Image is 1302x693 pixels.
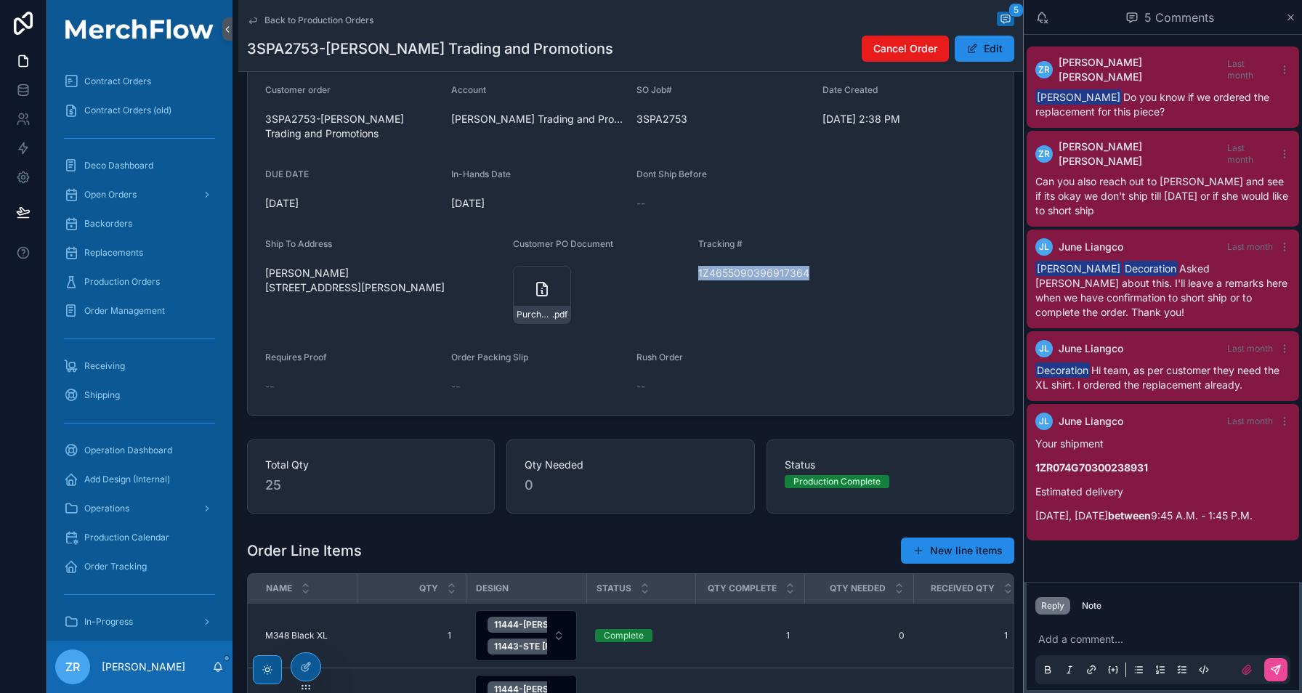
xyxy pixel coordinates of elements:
a: 1 [704,624,796,647]
a: Receiving [55,353,224,379]
span: M348 Black XL [265,630,328,641]
span: -- [265,379,274,394]
button: Reply [1035,597,1070,615]
span: QTY COMPLETE [708,583,777,594]
button: New line items [901,538,1014,564]
span: -- [636,196,645,211]
span: Status [597,583,631,594]
span: 1 [928,630,1008,641]
span: Received Qty [931,583,995,594]
div: Note [1082,600,1101,612]
span: Order Management [84,305,165,317]
span: [DATE] [265,196,440,211]
span: Contract Orders (old) [84,105,171,116]
span: Asked [PERSON_NAME] about this. I'll leave a remarks here when we have confirmation to short ship... [1035,262,1287,318]
button: Note [1076,597,1107,615]
a: Contract Orders (old) [55,97,224,123]
span: Name [266,583,292,594]
span: Deco Dashboard [84,160,153,171]
span: Last month [1227,58,1253,81]
span: JL [1039,343,1049,354]
span: 11443-STE [PERSON_NAME] Trading and Promotions-Heat Transfer [494,641,778,652]
span: June Liangco [1059,341,1123,356]
span: Operations [84,503,129,514]
img: App logo [55,19,224,39]
a: 1 [365,624,457,647]
a: Production Orders [55,269,224,295]
span: June Liangco [1059,414,1123,429]
span: [PERSON_NAME] [STREET_ADDRESS][PERSON_NAME] [265,266,501,295]
span: Decoration [1123,261,1178,276]
span: Do you know if we ordered the replacement for this piece? [1035,91,1269,118]
a: Replacements [55,240,224,266]
div: Complete [604,629,644,642]
span: Replacements [84,247,143,259]
strong: 1ZR074G70300238931 [1035,461,1148,474]
span: 0 [525,475,736,495]
span: [PERSON_NAME] [1035,89,1122,105]
span: Tracking # [698,238,743,249]
span: Last month [1227,142,1253,165]
a: Shipping [55,382,224,408]
span: Qty Needed [525,458,736,472]
span: Customer PO Document [513,238,613,249]
span: ZR [1038,64,1050,76]
a: M348 Black XL [265,630,348,641]
span: 5 [1008,3,1024,17]
span: Customer order [265,84,331,95]
span: JL [1039,416,1049,427]
span: Total Qty [265,458,477,472]
span: QTY NEEDED [830,583,886,594]
span: Can you also reach out to [PERSON_NAME] and see if its okay we don't ship till [DATE] or if she w... [1035,175,1288,216]
span: .pdf [552,309,567,320]
span: Rush Order [636,352,683,362]
span: 3SPA2753-[PERSON_NAME] Trading and Promotions [265,112,440,141]
a: Complete [595,629,687,642]
span: Back to Production Orders [264,15,373,26]
span: SO Job# [636,84,672,95]
span: Order Packing Slip [451,352,528,362]
span: Account [451,84,486,95]
button: Unselect 1578 [488,617,902,633]
span: DUE DATE [265,169,309,179]
p: [PERSON_NAME] [102,660,185,674]
span: Dont Ship Before [636,169,707,179]
span: 5 Comments [1144,9,1214,26]
span: Contract Orders [84,76,151,87]
span: In-Progress [84,616,133,628]
span: DESIGN [476,583,509,594]
span: [DATE] 2:38 PM [822,112,997,126]
span: Shipping [84,389,120,401]
span: 1 [371,630,451,641]
a: Contract Orders [55,68,224,94]
a: Production Calendar [55,524,224,551]
span: 1Z4655090396917364 [698,266,873,280]
a: Deco Dashboard [55,153,224,179]
a: Backorders [55,211,224,237]
span: -- [636,379,645,394]
button: Unselect 1576 [488,639,799,654]
a: In-Progress [55,609,224,635]
span: Last month [1227,416,1273,426]
span: Production Calendar [84,532,169,543]
button: 5 [997,12,1014,29]
button: Cancel Order [862,36,949,62]
span: [PERSON_NAME] [PERSON_NAME] [1059,55,1227,84]
span: JL [1039,241,1049,253]
a: Operations [55,495,224,522]
span: ZR [65,658,80,676]
span: 0 [813,630,905,641]
h1: 3SPA2753-[PERSON_NAME] Trading and Promotions [247,38,613,59]
span: 1 [710,630,790,641]
span: Decoration [1035,362,1090,378]
span: Open Orders [84,189,137,200]
span: 11444-[PERSON_NAME] Beachway-[PERSON_NAME] Trading and Promotions-Heat Transfer [494,619,881,631]
span: Hi team, as per customer they need the XL shirt. I ordered the replacement already. [1035,364,1279,391]
span: Requires Proof [265,352,327,362]
span: Backorders [84,218,132,230]
div: Production Complete [793,475,881,488]
span: [DATE] [451,196,626,211]
span: Purchase-Order-#3SPA2753---MerchFlow,-Inc. [517,309,552,320]
span: Ship To Address [265,238,332,249]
